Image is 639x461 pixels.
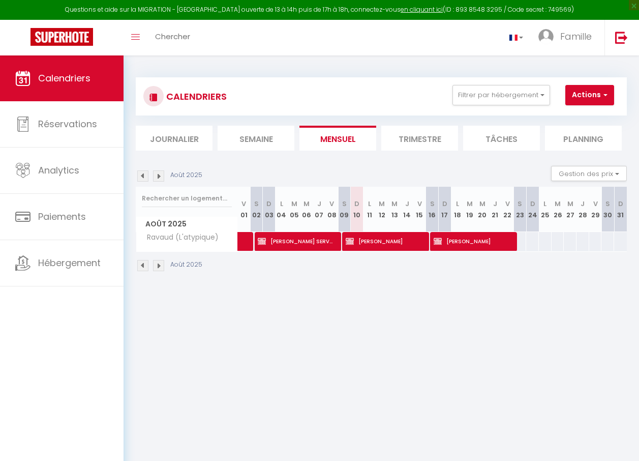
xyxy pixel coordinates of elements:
span: Réservations [38,118,97,130]
th: 09 [338,187,351,232]
p: Août 2025 [170,260,202,270]
span: Calendriers [38,72,90,84]
span: Analytics [38,164,79,177]
abbr: M [291,199,297,209]
li: Journalier [136,126,212,151]
th: 02 [250,187,263,232]
th: 17 [439,187,451,232]
button: Actions [565,85,614,105]
img: logout [615,31,628,44]
button: Filtrer par hébergement [452,85,550,105]
abbr: J [317,199,321,209]
th: 12 [376,187,388,232]
li: Semaine [218,126,294,151]
span: Paiements [38,210,86,223]
li: Trimestre [381,126,458,151]
th: 14 [401,187,413,232]
input: Rechercher un logement... [142,189,232,208]
span: [PERSON_NAME] [346,232,423,251]
th: 10 [351,187,363,232]
abbr: D [266,199,271,209]
span: [PERSON_NAME] SERVANT [258,232,335,251]
h3: CALENDRIERS [164,85,227,108]
th: 01 [238,187,251,232]
img: ... [538,29,554,44]
span: Hébergement [38,256,101,269]
span: Famille [560,30,592,43]
abbr: M [303,199,310,209]
span: Chercher [155,31,190,42]
abbr: V [329,199,334,209]
th: 15 [413,187,426,232]
th: 05 [288,187,300,232]
abbr: V [417,199,422,209]
abbr: V [241,199,246,209]
abbr: L [280,199,283,209]
iframe: LiveChat chat widget [440,98,639,461]
a: ... Famille [531,20,604,55]
span: [PERSON_NAME] [434,232,511,251]
th: 04 [276,187,288,232]
abbr: J [405,199,409,209]
p: Août 2025 [170,170,202,180]
abbr: S [430,199,435,209]
abbr: S [342,199,347,209]
th: 16 [426,187,439,232]
img: Super Booking [31,28,93,46]
li: Mensuel [299,126,376,151]
a: en cliquant ici [401,5,443,14]
th: 13 [388,187,401,232]
th: 11 [363,187,376,232]
th: 06 [300,187,313,232]
abbr: D [354,199,359,209]
a: Chercher [147,20,198,55]
abbr: S [254,199,259,209]
th: 08 [325,187,338,232]
abbr: L [368,199,371,209]
th: 07 [313,187,326,232]
th: 03 [263,187,276,232]
abbr: M [391,199,398,209]
abbr: M [379,199,385,209]
span: Août 2025 [136,217,237,232]
span: Ravaud (L'atypique) [138,232,221,243]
